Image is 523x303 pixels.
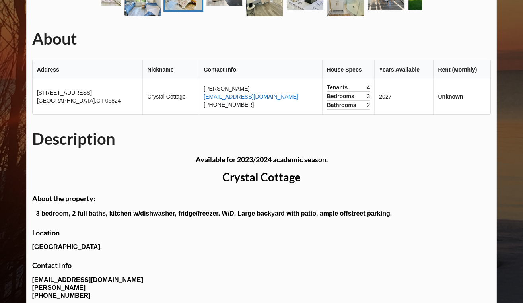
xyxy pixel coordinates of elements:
[374,60,433,79] th: Years Available
[367,84,370,91] span: 4
[37,89,92,96] span: [STREET_ADDRESS]
[32,129,491,149] h1: Description
[32,29,491,49] h1: About
[36,209,491,218] p: 3 bedroom, 2 full baths, kitchen w/dishwasher, fridge/freezer. W/D, Large backyard with patio, am...
[327,92,356,100] span: Bedrooms
[196,155,328,164] b: Available for 2023/2024 academic season.
[199,60,322,79] th: Contact Info.
[204,93,298,100] a: [EMAIL_ADDRESS][DOMAIN_NAME]
[32,228,491,237] h3: Location
[142,79,199,114] td: Crystal Cottage
[32,170,491,299] b: [GEOGRAPHIC_DATA]. [EMAIL_ADDRESS][DOMAIN_NAME] [PERSON_NAME] [PHONE_NUMBER]
[367,101,370,109] span: 2
[142,60,199,79] th: Nickname
[433,60,490,79] th: Rent (Monthly)
[322,60,375,79] th: House Specs
[32,170,491,184] h1: Crystal Cottage
[199,79,322,114] td: [PERSON_NAME] [PHONE_NUMBER]
[32,261,491,270] h3: Contact Info
[327,84,350,91] span: Tenants
[32,194,491,203] h3: About the property:
[327,101,358,109] span: Bathrooms
[438,93,463,100] b: Unknown
[367,92,370,100] span: 3
[374,79,433,114] td: 2027
[37,97,121,104] span: [GEOGRAPHIC_DATA] , CT 06824
[33,60,143,79] th: Address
